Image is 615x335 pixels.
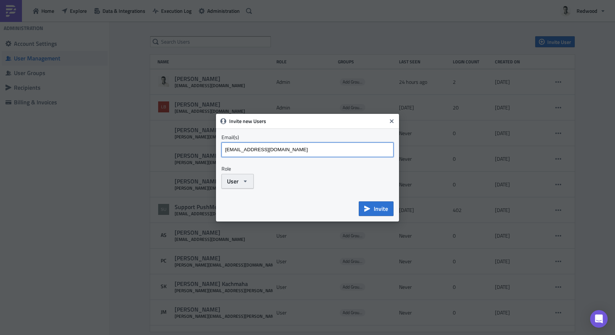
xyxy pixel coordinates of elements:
[223,144,392,155] input: Add one or multiple emails
[227,177,239,186] span: User
[359,201,394,216] button: Invite
[386,116,397,127] button: Close
[221,165,394,172] label: Role
[229,118,387,124] h6: Invite new Users
[221,134,394,141] label: Email(s)
[221,174,254,189] button: User
[374,204,388,213] span: Invite
[590,310,608,328] div: Open Intercom Messenger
